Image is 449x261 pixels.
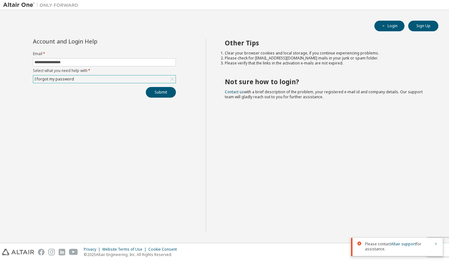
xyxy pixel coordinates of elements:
[38,249,45,255] img: facebook.svg
[391,241,416,247] a: Altair support
[225,89,423,100] span: with a brief description of the problem, your registered e-mail id and company details. Our suppo...
[17,36,22,41] img: tab_domain_overview_orange.svg
[69,37,106,41] div: Keywords by Traffic
[16,16,69,21] div: Domain: [DOMAIN_NAME]
[33,68,176,73] label: Select what you need help with
[34,76,75,83] div: I forgot my password
[225,39,427,47] h2: Other Tips
[84,252,181,257] p: © 2025 Altair Engineering, Inc. All Rights Reserved.
[408,21,438,31] button: Sign Up
[225,61,427,66] li: Please verify that the links in the activation e-mails are not expired.
[374,21,404,31] button: Login
[148,247,181,252] div: Cookie Consent
[24,37,56,41] div: Domain Overview
[225,78,427,86] h2: Not sure how to login?
[3,2,82,8] img: Altair One
[48,249,55,255] img: instagram.svg
[18,10,31,15] div: v 4.0.25
[62,36,67,41] img: tab_keywords_by_traffic_grey.svg
[225,51,427,56] li: Clear your browser cookies and local storage, if you continue experiencing problems.
[10,10,15,15] img: logo_orange.svg
[84,247,102,252] div: Privacy
[69,249,78,255] img: youtube.svg
[33,51,176,56] label: Email
[225,56,427,61] li: Please check for [EMAIL_ADDRESS][DOMAIN_NAME] mails in your junk or spam folder.
[33,75,176,83] div: I forgot my password
[365,242,430,252] span: Please contact for assistance.
[146,87,176,98] button: Submit
[59,249,65,255] img: linkedin.svg
[225,89,244,95] a: Contact us
[2,249,34,255] img: altair_logo.svg
[10,16,15,21] img: website_grey.svg
[102,247,148,252] div: Website Terms of Use
[33,39,147,44] div: Account and Login Help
